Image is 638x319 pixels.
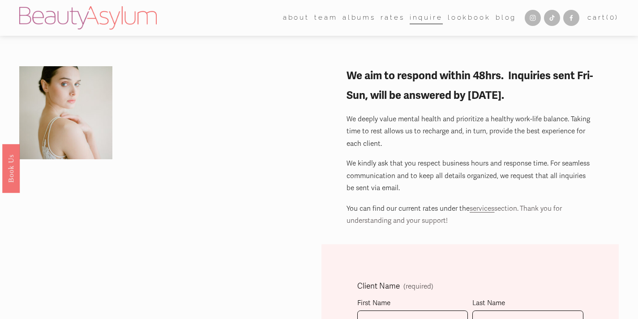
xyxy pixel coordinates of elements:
span: (required) [403,283,433,290]
a: Blog [496,11,516,25]
a: TikTok [544,10,560,26]
a: Facebook [563,10,579,26]
div: Last Name [472,297,583,310]
p: We deeply value mental health and prioritize a healthy work-life balance. Taking time to rest all... [347,113,594,150]
span: about [283,12,309,24]
a: 0 items in cart [587,12,619,24]
img: 000019690009-2.jpg [19,49,112,176]
a: Book Us [2,144,20,192]
span: Client Name [357,280,400,293]
img: Beauty Asylum | Bridal Hair &amp; Makeup Charlotte &amp; Atlanta [19,6,157,30]
p: We kindly ask that you respect business hours and response time. For seamless communication and t... [347,157,594,195]
span: 0 [610,13,616,21]
div: First Name [357,297,468,310]
a: folder dropdown [283,11,309,25]
p: You can find our current rates under the [347,202,594,227]
span: ( ) [606,13,619,21]
span: team [314,12,337,24]
a: Rates [381,11,404,25]
a: Inquire [410,11,443,25]
a: folder dropdown [314,11,337,25]
strong: We aim to respond within 48hrs. Inquiries sent Fri-Sun, will be answered by [DATE]. [347,69,593,102]
a: Lookbook [448,11,491,25]
a: Instagram [525,10,541,26]
a: albums [343,11,376,25]
a: services [470,204,494,213]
